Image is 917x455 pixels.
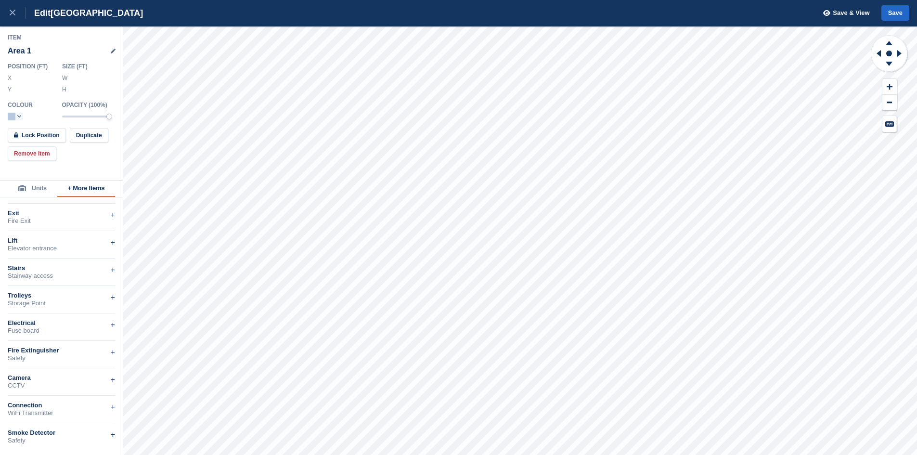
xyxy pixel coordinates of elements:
[111,429,115,441] div: +
[882,79,897,95] button: Zoom In
[8,286,115,313] div: TrolleysStorage Point+
[8,217,115,225] div: Fire Exit
[8,181,57,197] button: Units
[8,396,115,423] div: ConnectionWiFi Transmitter+
[8,292,115,299] div: Trolleys
[8,264,115,272] div: Stairs
[881,5,909,21] button: Save
[882,95,897,111] button: Zoom Out
[8,245,115,252] div: Elevator entrance
[8,42,116,60] div: Area 1
[8,231,115,259] div: LiftElevator entrance+
[8,74,13,82] label: X
[111,374,115,386] div: +
[111,209,115,221] div: +
[8,368,115,396] div: CameraCCTV+
[8,63,54,70] div: Position ( FT )
[111,319,115,331] div: +
[8,272,115,280] div: Stairway access
[818,5,870,21] button: Save & View
[8,146,56,161] button: Remove Item
[8,402,115,409] div: Connection
[8,354,115,362] div: Safety
[8,204,115,231] div: ExitFire Exit+
[8,423,115,451] div: Smoke DetectorSafety+
[8,374,115,382] div: Camera
[8,382,115,390] div: CCTV
[57,181,115,197] button: + More Items
[111,402,115,413] div: +
[8,409,115,417] div: WiFi Transmitter
[111,264,115,276] div: +
[111,292,115,303] div: +
[8,209,115,217] div: Exit
[62,101,116,109] div: Opacity ( 100 %)
[8,128,66,143] button: Lock Position
[882,116,897,132] button: Keyboard Shortcuts
[111,237,115,248] div: +
[8,327,115,335] div: Fuse board
[62,63,104,70] div: Size ( FT )
[8,313,115,341] div: ElectricalFuse board+
[8,341,115,368] div: Fire ExtinguisherSafety+
[8,34,116,41] div: Item
[8,319,115,327] div: Electrical
[8,299,115,307] div: Storage Point
[8,259,115,286] div: StairsStairway access+
[8,347,115,354] div: Fire Extinguisher
[8,101,54,109] div: Colour
[8,437,115,444] div: Safety
[26,7,143,19] div: Edit [GEOGRAPHIC_DATA]
[8,429,115,437] div: Smoke Detector
[62,86,67,93] label: H
[62,74,67,82] label: W
[111,347,115,358] div: +
[833,8,869,18] span: Save & View
[8,86,13,93] label: Y
[70,128,108,143] button: Duplicate
[8,237,115,245] div: Lift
